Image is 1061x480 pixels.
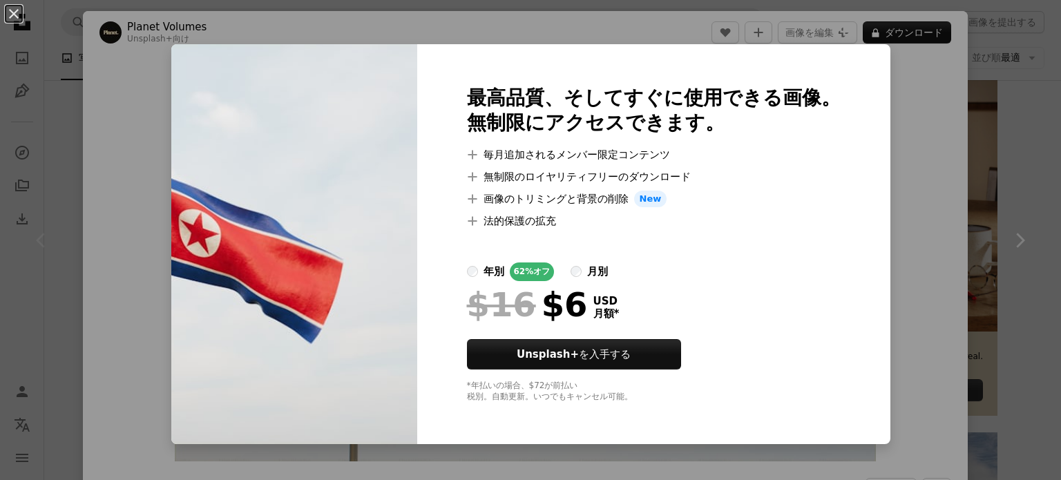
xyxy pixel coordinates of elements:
li: 画像のトリミングと背景の削除 [467,191,841,207]
div: 年別 [484,263,504,280]
span: New [634,191,667,207]
strong: Unsplash+ [517,348,579,361]
button: Unsplash+を入手する [467,339,681,369]
h2: 最高品質、そしてすぐに使用できる画像。 無制限にアクセスできます。 [467,86,841,135]
li: 法的保護の拡充 [467,213,841,229]
div: 62% オフ [510,262,555,281]
li: 無制限のロイヤリティフリーのダウンロード [467,169,841,185]
input: 年別62%オフ [467,266,478,277]
img: premium_photo-1670552850940-0f9932fb3d6a [171,44,417,444]
div: $6 [467,287,588,323]
span: USD [593,295,620,307]
input: 月別 [571,266,582,277]
li: 毎月追加されるメンバー限定コンテンツ [467,146,841,163]
div: *年払いの場合、 $72 が前払い 税別。自動更新。いつでもキャンセル可能。 [467,381,841,403]
span: $16 [467,287,536,323]
div: 月別 [587,263,608,280]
